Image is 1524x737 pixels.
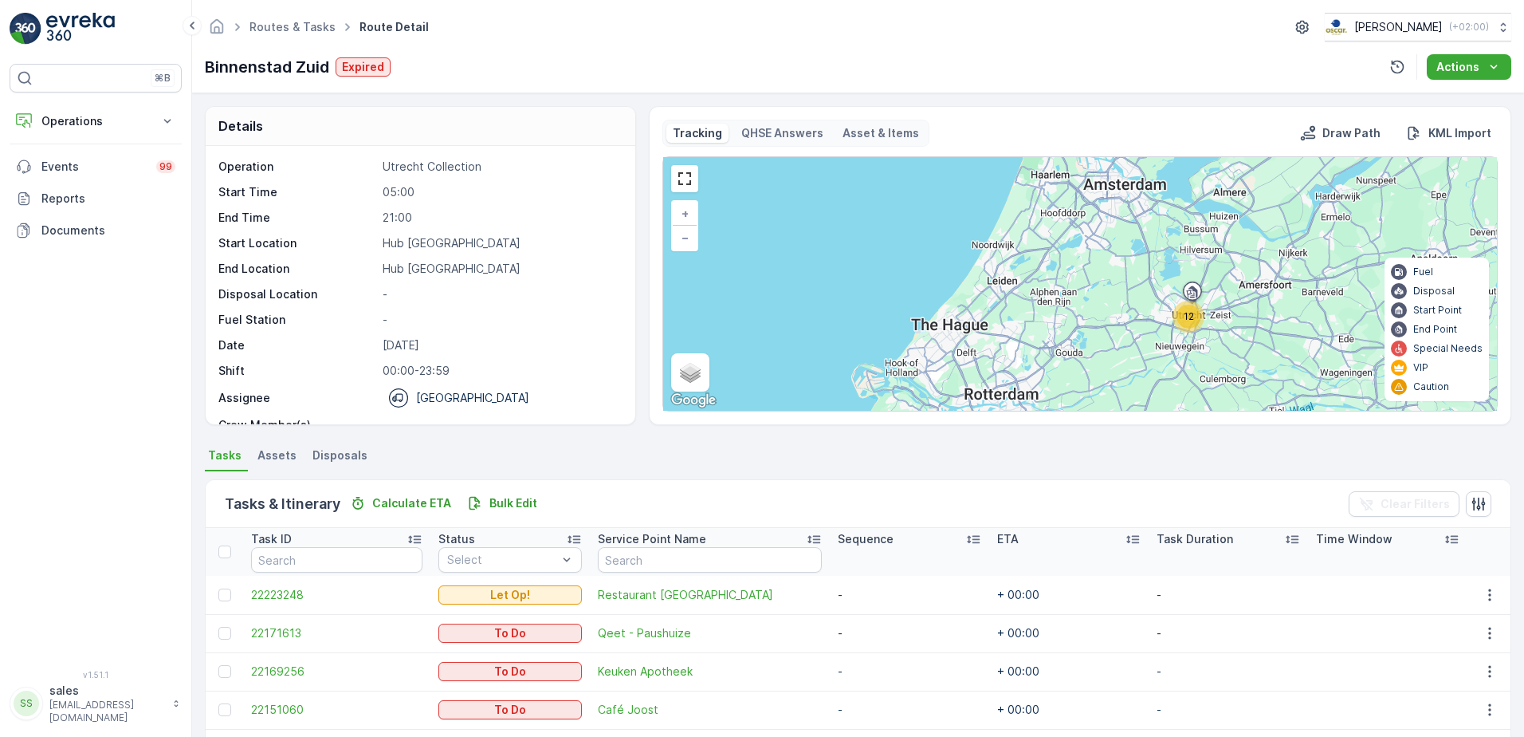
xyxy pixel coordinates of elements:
[372,495,451,511] p: Calculate ETA
[46,13,115,45] img: logo_light-DOdMpM7g.png
[356,19,432,35] span: Route Detail
[218,261,376,277] p: End Location
[10,670,182,680] span: v 1.51.1
[997,531,1019,547] p: ETA
[1172,301,1204,333] div: 12
[598,625,822,641] a: Qeet - Paushuize
[1149,576,1308,614] td: -
[673,125,722,141] p: Tracking
[251,625,422,641] span: 22171613
[1400,124,1498,143] button: KML Import
[14,691,39,716] div: SS
[438,700,582,719] button: To Do
[218,703,231,716] div: Toggle Row Selected
[383,337,619,353] p: [DATE]
[383,312,619,328] p: -
[251,664,422,680] span: 22169256
[1294,124,1387,143] button: Draw Path
[344,494,458,513] button: Calculate ETA
[41,159,147,175] p: Events
[438,662,582,681] button: To Do
[251,531,292,547] p: Task ID
[1322,125,1381,141] p: Draw Path
[251,587,422,603] a: 22223248
[1413,342,1483,355] p: Special Needs
[342,59,384,75] p: Expired
[461,494,544,513] button: Bulk Edit
[257,447,297,463] span: Assets
[989,576,1149,614] td: + 00:00
[1413,285,1455,298] p: Disposal
[438,531,475,547] p: Status
[218,627,231,640] div: Toggle Row Selected
[598,587,822,603] a: Restaurant Blauw Utrecht
[1428,125,1491,141] p: KML Import
[218,665,231,678] div: Toggle Row Selected
[10,13,41,45] img: logo
[494,625,526,641] p: To Do
[1413,304,1462,317] p: Start Point
[598,587,822,603] span: Restaurant [GEOGRAPHIC_DATA]
[1354,19,1443,35] p: [PERSON_NAME]
[225,493,340,515] p: Tasks & Itinerary
[49,699,164,724] p: [EMAIL_ADDRESS][DOMAIN_NAME]
[41,223,175,238] p: Documents
[1149,652,1308,691] td: -
[598,531,706,547] p: Service Point Name
[673,226,697,250] a: Zoom Out
[10,183,182,215] a: Reports
[1184,310,1194,322] span: 12
[336,57,391,77] button: Expired
[383,261,619,277] p: Hub [GEOGRAPHIC_DATA]
[989,691,1149,729] td: + 00:00
[383,363,619,379] p: 00:00-23:59
[681,231,689,244] span: −
[218,390,270,406] p: Assignee
[383,184,619,200] p: 05:00
[383,286,619,302] p: -
[447,552,557,568] p: Select
[489,495,537,511] p: Bulk Edit
[218,312,376,328] p: Fuel Station
[218,235,376,251] p: Start Location
[249,20,336,33] a: Routes & Tasks
[438,624,582,643] button: To Do
[1349,491,1459,517] button: Clear Filters
[218,184,376,200] p: Start Time
[830,652,989,691] td: -
[251,702,422,718] span: 22151060
[251,547,422,573] input: Search
[598,547,822,573] input: Search
[416,390,529,406] p: [GEOGRAPHIC_DATA]
[218,417,376,433] p: Crew Member(s)
[1436,59,1479,75] p: Actions
[208,24,226,37] a: Homepage
[663,157,1497,411] div: 0
[667,390,720,411] img: Google
[383,417,619,433] p: -
[681,207,689,220] span: +
[1316,531,1392,547] p: Time Window
[989,652,1149,691] td: + 00:00
[1381,496,1450,512] p: Clear Filters
[843,125,919,141] p: Asset & Items
[1449,21,1489,33] p: ( +02:00 )
[598,702,822,718] a: Café Joost
[673,167,697,191] a: View Fullscreen
[205,55,329,79] p: Binnenstad Zuid
[218,159,376,175] p: Operation
[494,702,526,718] p: To Do
[490,587,530,603] p: Let Op!
[1413,323,1457,336] p: End Point
[673,355,708,390] a: Layers
[1325,18,1348,36] img: basis-logo_rgb2x.png
[438,585,582,605] button: Let Op!
[1149,614,1308,652] td: -
[598,664,822,680] span: Keuken Apotheek
[218,337,376,353] p: Date
[218,363,376,379] p: Shift
[830,691,989,729] td: -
